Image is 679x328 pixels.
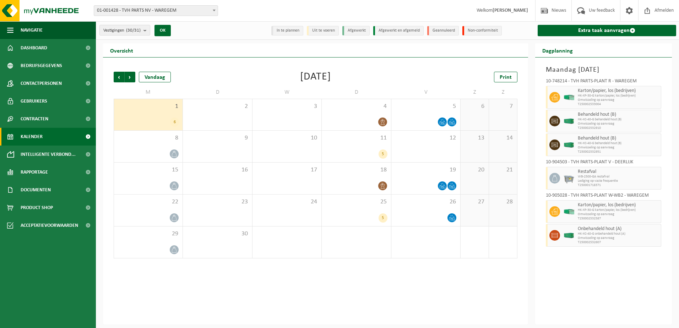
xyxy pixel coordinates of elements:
a: Print [494,72,517,82]
li: Geannuleerd [427,26,459,35]
span: HK-XC-40-G onbehandeld hout (A) [578,232,659,236]
li: In te plannen [271,26,303,35]
div: 5 [379,149,387,159]
span: 6 [464,103,485,110]
span: 4 [325,103,387,110]
td: W [252,86,322,99]
span: Vorige [114,72,124,82]
span: T250001718371 [578,183,659,187]
span: Omwisseling op aanvraag [578,122,659,126]
span: T250002533004 [578,102,659,106]
span: Acceptatievoorwaarden [21,217,78,234]
span: 28 [493,198,514,206]
a: Extra taak aanvragen [538,25,677,36]
span: 26 [395,198,457,206]
span: 16 [186,166,248,174]
span: HK-XP-30-G karton/papier, los (bedrijven) [578,208,659,212]
span: 12 [395,134,457,142]
div: 5 [379,213,387,223]
span: Behandeld hout (B) [578,112,659,117]
span: Onbehandeld hout (A) [578,226,659,232]
span: 25 [325,198,387,206]
span: 2 [186,103,248,110]
span: T250002532607 [578,240,659,245]
span: Contactpersonen [21,75,62,92]
span: 13 [464,134,485,142]
span: 19 [395,166,457,174]
span: T250002532587 [578,217,659,221]
span: Intelligente verbond... [21,146,76,163]
td: Z [489,86,517,99]
span: 24 [256,198,318,206]
li: Afgewerkt en afgemeld [373,26,424,35]
span: Bedrijfsgegevens [21,57,62,75]
span: T250002532951 [578,150,659,154]
img: HK-XC-40-GN-00 [564,142,574,148]
div: 10-905028 - TVH PARTS-PLANT W-WB2 - WAREGEM [546,193,662,200]
span: Omwisseling op aanvraag [578,236,659,240]
span: Kalender [21,128,43,146]
span: 7 [493,103,514,110]
span: Volgende [125,72,135,82]
span: HK-XC-40-G behandeld hout (B) [578,117,659,122]
span: Documenten [21,181,51,199]
td: Z [461,86,489,99]
span: 3 [256,103,318,110]
span: Behandeld hout (B) [578,136,659,141]
span: 27 [464,198,485,206]
span: HK-XP-30-G karton/papier, los (bedrijven) [578,94,659,98]
button: OK [154,25,171,36]
div: [DATE] [300,72,331,82]
span: Print [500,75,512,80]
span: 22 [118,198,179,206]
td: V [391,86,461,99]
h3: Maandag [DATE] [546,65,662,75]
span: 01-001428 - TVH PARTS NV - WAREGEM [94,6,218,16]
span: Omwisseling op aanvraag [578,146,659,150]
img: HK-XC-40-GN-00 [564,119,574,124]
span: 18 [325,166,387,174]
span: 21 [493,166,514,174]
div: Vandaag [139,72,171,82]
img: HK-XC-40-GN-00 [564,233,574,238]
span: Contracten [21,110,48,128]
span: Omwisseling op aanvraag [578,98,659,102]
td: D [322,86,391,99]
span: 5 [395,103,457,110]
span: 01-001428 - TVH PARTS NV - WAREGEM [94,5,218,16]
img: WB-2500-GAL-GY-01 [564,173,574,184]
span: 10 [256,134,318,142]
li: Uit te voeren [307,26,339,35]
span: 8 [118,134,179,142]
img: HK-XP-30-GN-00 [564,209,574,214]
span: Navigatie [21,21,43,39]
span: 15 [118,166,179,174]
div: 6 [170,117,179,127]
span: Dashboard [21,39,47,57]
span: Restafval [578,169,659,175]
div: 10-748214 - TVH PARTS-PLANT R - WAREGEM [546,79,662,86]
span: 30 [186,230,248,238]
span: 29 [118,230,179,238]
count: (30/31) [126,28,141,33]
span: Vestigingen [103,25,141,36]
img: HK-XP-30-GN-00 [564,95,574,100]
span: Lediging op vaste frequentie [578,179,659,183]
li: Afgewerkt [342,26,370,35]
td: D [183,86,252,99]
span: Karton/papier, los (bedrijven) [578,88,659,94]
span: Karton/papier, los (bedrijven) [578,202,659,208]
div: 10-904503 - TVH PARTS-PLANT V - DEERLIJK [546,160,662,167]
span: Rapportage [21,163,48,181]
h2: Dagplanning [535,43,580,57]
span: 11 [325,134,387,142]
span: WB-2500-GA restafval [578,175,659,179]
span: Omwisseling op aanvraag [578,212,659,217]
span: 20 [464,166,485,174]
span: 1 [118,103,179,110]
span: Gebruikers [21,92,47,110]
button: Vestigingen(30/31) [99,25,150,35]
strong: [PERSON_NAME] [493,8,528,13]
td: M [114,86,183,99]
span: 23 [186,198,248,206]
